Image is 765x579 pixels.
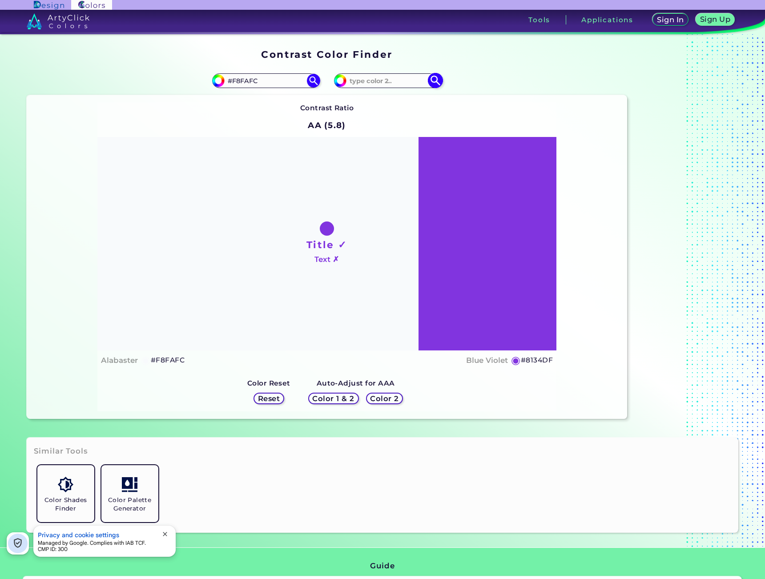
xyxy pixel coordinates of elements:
[307,74,320,87] img: icon search
[34,1,64,9] img: ArtyClick Design logo
[371,395,397,402] h5: Color 2
[101,354,138,367] h4: Alabaster
[521,354,553,366] h5: #8134DF
[34,462,98,526] a: Color Shades Finder
[631,46,742,422] iframe: Advertisement
[304,116,350,135] h2: AA (5.8)
[58,477,73,492] img: icon_color_shades.svg
[141,355,151,366] h5: ◉
[581,16,633,23] h3: Applications
[466,354,508,367] h4: Blue Violet
[261,48,392,61] h1: Contrast Color Finder
[511,355,521,366] h5: ◉
[701,16,729,23] h5: Sign Up
[105,496,155,513] h5: Color Palette Generator
[98,462,162,526] a: Color Palette Generator
[314,253,339,266] h4: Text ✗
[427,73,443,88] img: icon search
[122,477,137,492] img: icon_col_pal_col.svg
[528,16,550,23] h3: Tools
[225,75,307,87] input: type color 1..
[247,379,290,387] strong: Color Reset
[654,14,687,25] a: Sign In
[306,238,347,251] h1: Title ✓
[27,13,89,29] img: logo_artyclick_colors_white.svg
[34,446,88,457] h3: Similar Tools
[151,354,185,366] h5: #F8FAFC
[317,379,395,387] strong: Auto-Adjust for AAA
[259,395,279,402] h5: Reset
[300,104,354,112] strong: Contrast Ratio
[41,496,91,513] h5: Color Shades Finder
[697,14,733,25] a: Sign Up
[658,16,682,23] h5: Sign In
[314,395,352,402] h5: Color 1 & 2
[346,75,429,87] input: type color 2..
[370,561,395,571] h3: Guide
